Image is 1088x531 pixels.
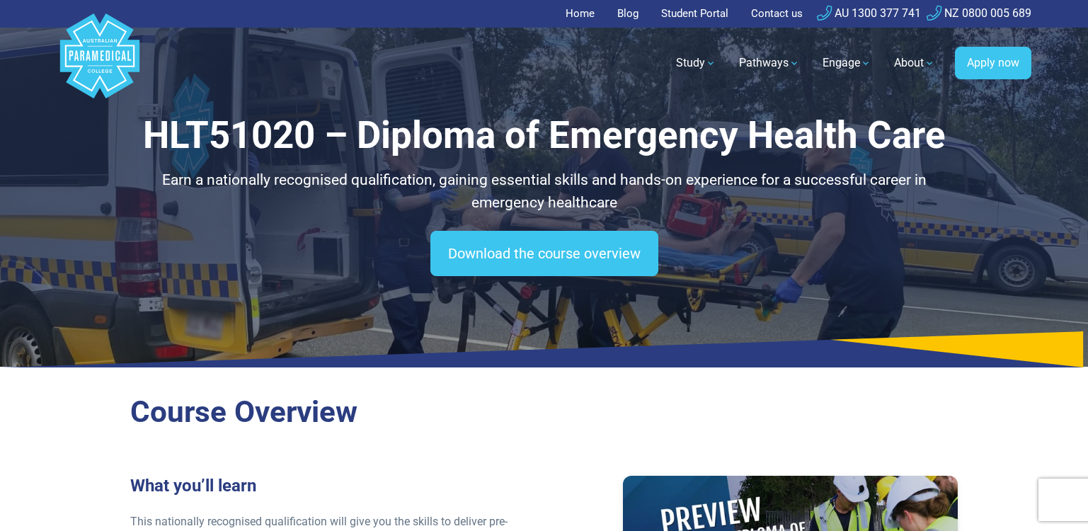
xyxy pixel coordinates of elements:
a: About [886,43,944,83]
a: Apply now [955,47,1031,79]
a: Pathways [731,43,808,83]
h1: HLT51020 – Diploma of Emergency Health Care [130,113,958,158]
h2: Course Overview [130,394,958,430]
a: Engage [814,43,880,83]
a: NZ 0800 005 689 [927,6,1031,20]
a: AU 1300 377 741 [817,6,921,20]
a: Study [668,43,725,83]
a: Australian Paramedical College [57,28,142,99]
h3: What you’ll learn [130,476,536,496]
a: Download the course overview [430,231,658,276]
p: Earn a nationally recognised qualification, gaining essential skills and hands-on experience for ... [130,169,958,214]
